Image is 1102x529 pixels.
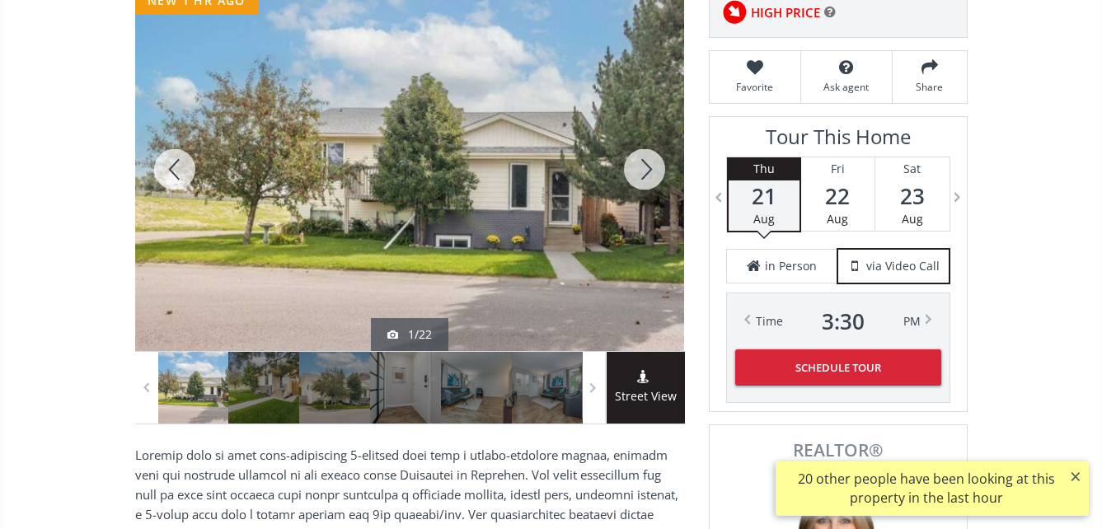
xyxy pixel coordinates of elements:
span: Ask agent [809,80,884,94]
div: 20 other people have been looking at this property in the last hour [784,470,1068,508]
span: Share [901,80,959,94]
div: Sat [875,157,950,180]
span: Street View [607,387,685,406]
span: via Video Call [866,258,940,274]
span: Aug [827,211,848,227]
div: Time PM [756,310,921,333]
span: Aug [902,211,923,227]
span: HIGH PRICE [751,4,820,21]
span: 22 [801,185,875,208]
span: 3 : 30 [822,310,865,333]
span: 23 [875,185,950,208]
span: 21 [729,185,800,208]
h3: Tour This Home [726,125,950,157]
div: 1/22 [387,326,432,343]
span: Aug [753,211,775,227]
span: REALTOR® [728,442,949,459]
span: Favorite [718,80,792,94]
div: Fri [801,157,875,180]
button: Schedule Tour [735,349,941,386]
div: Thu [729,157,800,180]
span: in Person [765,258,817,274]
button: × [1062,461,1089,491]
